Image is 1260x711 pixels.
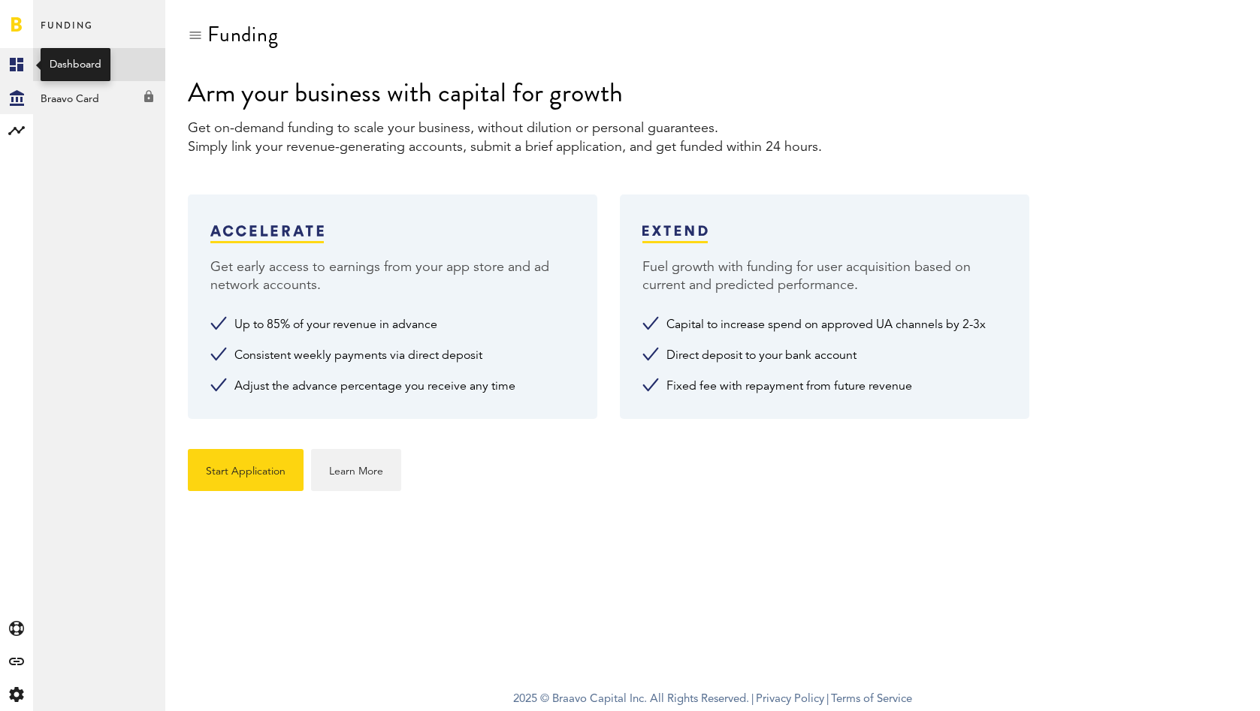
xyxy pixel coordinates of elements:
[756,694,824,705] a: Privacy Policy
[210,316,575,335] li: Up to 85% of your revenue in advance
[210,258,575,294] div: Get early access to earnings from your app store and ad network accounts.
[642,316,1007,335] li: Capital to increase spend on approved UA channels by 2-3x
[831,694,912,705] a: Terms of Service
[207,23,279,47] div: Funding
[311,449,401,491] a: Learn More
[41,17,93,48] span: Funding
[642,378,1007,396] li: Fixed fee with repayment from future revenue
[32,11,86,24] span: Support
[188,119,1237,157] div: Get on-demand funding to scale your business, without dilution or personal guarantees. Simply lin...
[33,48,165,81] a: Overview
[642,225,708,236] img: extend-blue-logo.svg
[210,347,575,366] li: Consistent weekly payments via direct deposit
[33,81,165,108] div: Braavo Card
[188,73,1237,112] div: Arm your business with capital for growth
[188,449,304,491] button: Start Application
[642,347,1007,366] li: Direct deposit to your bank account
[210,378,575,396] li: Adjust the advance percentage you receive any time
[513,688,749,711] span: 2025 © Braavo Capital Inc. All Rights Reserved.
[210,225,324,236] img: accelerate-blue-logo.svg
[642,258,1007,294] div: Fuel growth with funding for user acquisition based on current and predicted performance.
[50,57,101,72] div: Dashboard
